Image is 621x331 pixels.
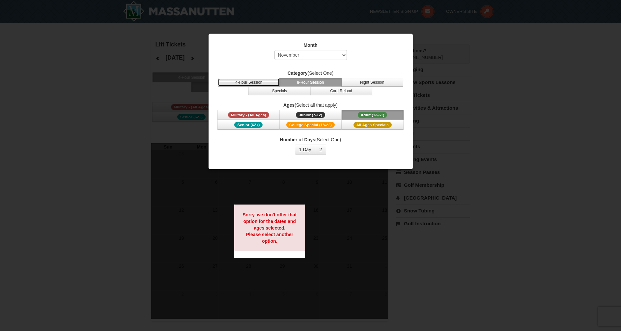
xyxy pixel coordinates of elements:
button: All Ages Specials [342,120,404,130]
button: 4-Hour Session [218,78,280,87]
span: Military - (All Ages) [228,112,269,118]
button: Card Reload [310,87,372,95]
button: Adult (13-61) [342,110,404,120]
span: College Special (18-22) [286,122,335,128]
span: All Ages Specials [353,122,392,128]
button: Junior (7-12) [279,110,341,120]
span: Adult (13-61) [358,112,387,118]
button: Night Session [341,78,403,87]
label: (Select all that apply) [217,102,405,108]
span: Senior (62+) [234,122,263,128]
button: College Special (18-22) [279,120,341,130]
button: Military - (All Ages) [217,110,279,120]
label: (Select One) [217,136,405,143]
strong: Ages [283,102,295,108]
button: 8-Hour Session [279,78,341,87]
label: (Select One) [217,70,405,76]
span: Junior (7-12) [296,112,325,118]
strong: Category [288,70,308,76]
button: 2 [315,145,326,154]
strong: Month [304,42,318,48]
button: Specials [248,87,310,95]
button: Senior (62+) [217,120,279,130]
strong: Number of Days [280,137,315,142]
button: 1 Day [295,145,316,154]
strong: Sorry, we don't offer that option for the dates and ages selected. Please select another option. [242,212,296,244]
